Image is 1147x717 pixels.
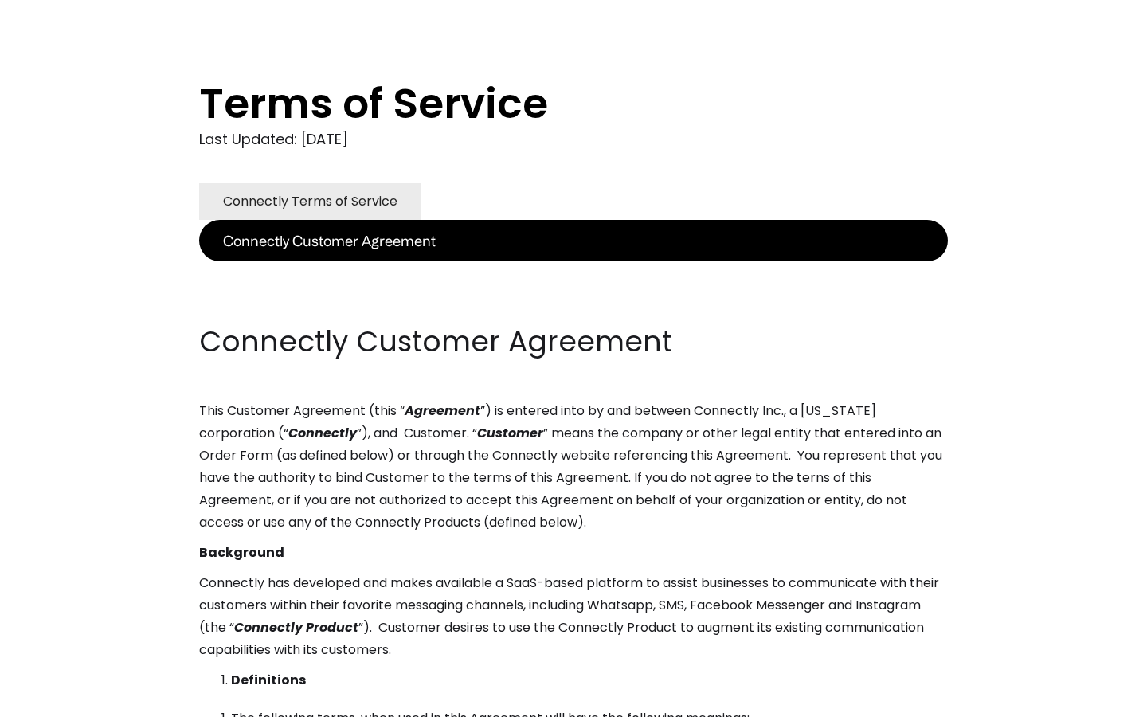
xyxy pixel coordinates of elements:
[231,671,306,689] strong: Definitions
[199,322,948,362] h2: Connectly Customer Agreement
[199,261,948,284] p: ‍
[199,127,948,151] div: Last Updated: [DATE]
[234,618,358,637] em: Connectly Product
[405,402,480,420] em: Agreement
[32,689,96,711] ul: Language list
[199,572,948,661] p: Connectly has developed and makes available a SaaS-based platform to assist businesses to communi...
[199,400,948,534] p: This Customer Agreement (this “ ”) is entered into by and between Connectly Inc., a [US_STATE] co...
[199,292,948,314] p: ‍
[477,424,543,442] em: Customer
[16,688,96,711] aside: Language selected: English
[199,543,284,562] strong: Background
[199,80,884,127] h1: Terms of Service
[223,190,397,213] div: Connectly Terms of Service
[288,424,357,442] em: Connectly
[223,229,436,252] div: Connectly Customer Agreement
